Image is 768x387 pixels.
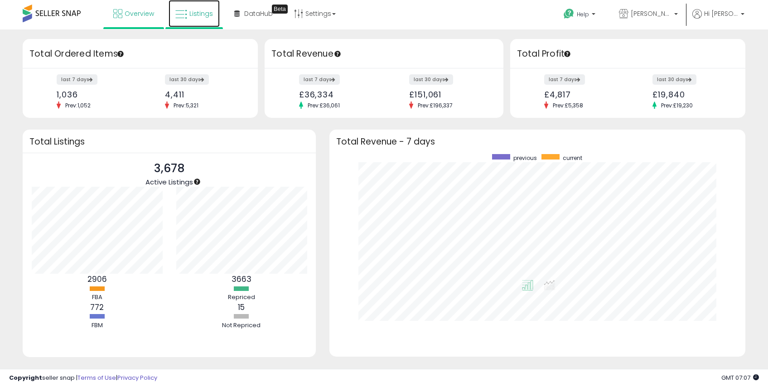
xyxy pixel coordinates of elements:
[70,293,124,302] div: FBA
[513,154,537,162] span: previous
[87,274,107,285] b: 2906
[517,48,739,60] h3: Total Profit
[563,8,575,19] i: Get Help
[165,74,209,85] label: last 30 days
[336,138,739,145] h3: Total Revenue - 7 days
[57,74,97,85] label: last 7 days
[721,373,759,382] span: 2025-09-8 07:07 GMT
[413,102,457,109] span: Prev: £196,337
[577,10,589,18] span: Help
[117,373,157,382] a: Privacy Policy
[90,302,104,313] b: 772
[657,102,697,109] span: Prev: £19,230
[299,90,377,99] div: £36,334
[333,50,342,58] div: Tooltip anchor
[272,5,288,14] div: Tooltip anchor
[544,90,621,99] div: £4,817
[303,102,344,109] span: Prev: £36,061
[238,302,245,313] b: 15
[9,374,157,382] div: seller snap | |
[70,321,124,330] div: FBM
[169,102,203,109] span: Prev: 5,321
[9,373,42,382] strong: Copyright
[692,9,744,29] a: Hi [PERSON_NAME]
[125,9,154,18] span: Overview
[232,274,251,285] b: 3663
[544,74,585,85] label: last 7 days
[145,177,193,187] span: Active Listings
[548,102,588,109] span: Prev: £5,358
[704,9,738,18] span: Hi [PERSON_NAME]
[409,90,488,99] div: £151,061
[29,138,309,145] h3: Total Listings
[214,321,269,330] div: Not Repriced
[563,154,582,162] span: current
[145,160,193,177] p: 3,678
[556,1,604,29] a: Help
[652,74,696,85] label: last 30 days
[61,102,95,109] span: Prev: 1,052
[165,90,242,99] div: 4,411
[271,48,497,60] h3: Total Revenue
[189,9,213,18] span: Listings
[631,9,671,18] span: [PERSON_NAME]
[563,50,571,58] div: Tooltip anchor
[193,178,201,186] div: Tooltip anchor
[409,74,453,85] label: last 30 days
[57,90,134,99] div: 1,036
[77,373,116,382] a: Terms of Use
[652,90,729,99] div: £19,840
[244,9,273,18] span: DataHub
[29,48,251,60] h3: Total Ordered Items
[299,74,340,85] label: last 7 days
[214,293,269,302] div: Repriced
[116,50,125,58] div: Tooltip anchor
